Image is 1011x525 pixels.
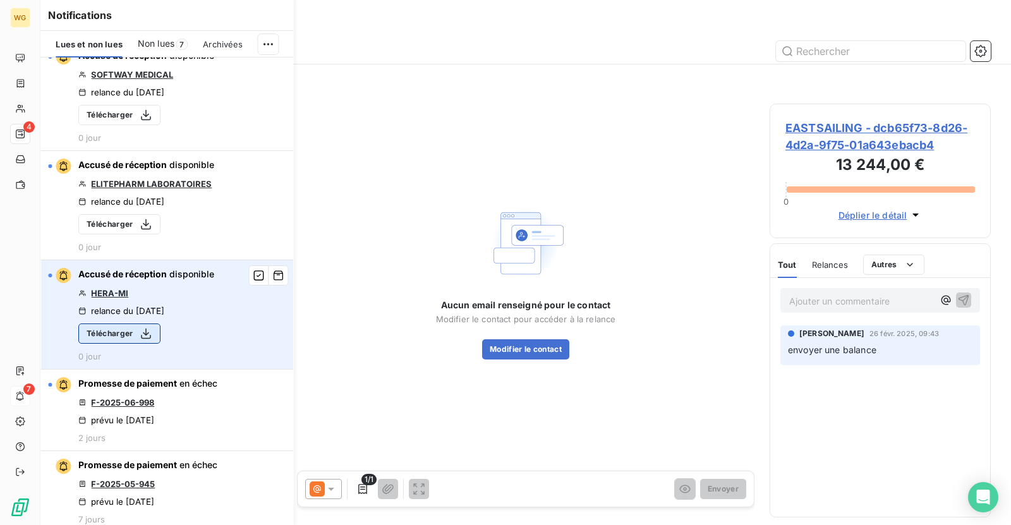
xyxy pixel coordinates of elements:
span: envoyer une balance [788,344,876,355]
img: Empty state [485,203,566,284]
span: Déplier le détail [838,208,907,222]
span: Promesse de paiement [78,459,177,470]
span: 26 févr. 2025, 09:43 [869,330,939,337]
div: relance du [DATE] [78,306,164,316]
span: en échec [179,378,217,389]
div: prévu le [DATE] [78,415,154,425]
h6: Notifications [48,8,286,23]
span: 7 [23,383,35,395]
span: disponible [169,159,214,170]
a: ELITEPHARM LABORATOIRES [91,179,212,189]
span: Promesse de paiement [78,378,177,389]
a: SOFTWAY MEDICAL [91,69,173,80]
div: prévu le [DATE] [78,497,154,507]
span: Aucun email renseigné pour le contact [441,299,611,311]
h3: 13 244,00 € [785,154,975,179]
button: Modifier le contact [482,339,569,359]
button: Autres [863,255,924,275]
span: [PERSON_NAME] [799,328,864,339]
button: Télécharger [78,105,160,125]
button: Déplier le détail [835,208,926,222]
button: Accusé de réception disponibleSOFTWAY MEDICALrelance du [DATE]Télécharger0 jour [40,42,293,151]
span: Non lues [138,37,174,50]
a: HERA-MI [91,288,128,298]
span: Relances [812,260,848,270]
span: 7 jours [78,514,105,524]
span: disponible [169,269,214,279]
span: en échec [179,459,217,470]
span: Archivées [203,39,243,49]
span: 7 [176,39,188,50]
div: Open Intercom Messenger [968,482,998,512]
span: 0 [784,196,789,207]
span: 0 jour [78,242,101,252]
div: relance du [DATE] [78,87,164,97]
button: Promesse de paiement en échecF-2025-06-998prévu le [DATE]2 jours [40,370,293,451]
a: F-2025-05-945 [91,479,155,489]
span: 0 jour [78,351,101,361]
button: Accusé de réception disponibleELITEPHARM LABORATOIRESrelance du [DATE]Télécharger0 jour [40,151,293,260]
button: Télécharger [78,214,160,234]
button: Accusé de réception disponibleHERA-MIrelance du [DATE]Télécharger0 jour [40,260,293,370]
span: Accusé de réception [78,269,167,279]
span: 4 [23,121,35,133]
span: Accusé de réception [78,159,167,170]
input: Rechercher [776,41,966,61]
span: Modifier le contact pour accéder à la relance [436,314,616,324]
a: F-2025-06-998 [91,397,154,407]
span: 0 jour [78,133,101,143]
button: Envoyer [700,479,746,499]
span: EASTSAILING - dcb65f73-8d26-4d2a-9f75-01a643ebacb4 [785,119,975,154]
span: 2 jours [78,433,106,443]
span: Tout [778,260,797,270]
button: Télécharger [78,323,160,344]
img: Logo LeanPay [10,497,30,517]
span: Lues et non lues [56,39,122,49]
span: 1/1 [361,474,377,485]
div: relance du [DATE] [78,196,164,207]
div: WG [10,8,30,28]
